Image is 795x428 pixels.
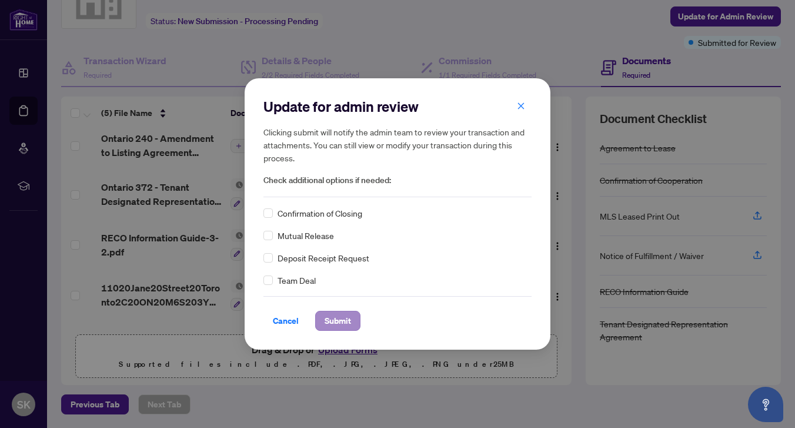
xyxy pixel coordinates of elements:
[278,207,362,220] span: Confirmation of Closing
[517,102,525,110] span: close
[263,174,532,187] span: Check additional options if needed:
[278,274,316,287] span: Team Deal
[263,125,532,164] h5: Clicking submit will notify the admin team to review your transaction and attachments. You can st...
[315,311,360,331] button: Submit
[278,251,369,264] span: Deposit Receipt Request
[278,229,334,242] span: Mutual Release
[263,97,532,116] h2: Update for admin review
[325,311,351,330] span: Submit
[273,311,299,330] span: Cancel
[263,311,308,331] button: Cancel
[748,387,783,422] button: Open asap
